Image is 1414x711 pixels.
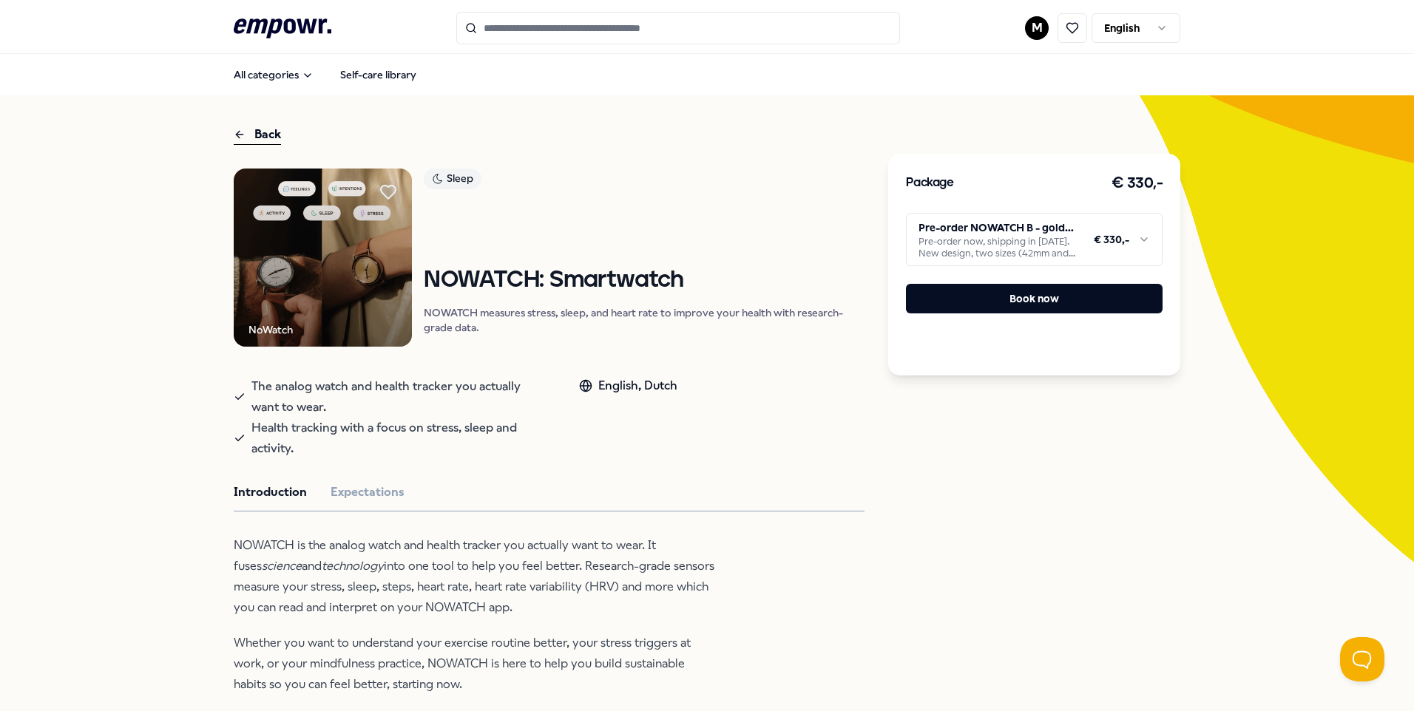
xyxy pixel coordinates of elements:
[424,305,865,335] p: NOWATCH measures stress, sleep, and heart rate to improve your health with research-grade data.
[1025,16,1049,40] button: M
[322,559,384,573] em: technology
[1340,637,1384,681] iframe: Help Scout Beacon - Open
[234,483,307,502] button: Introduction
[331,483,405,502] button: Expectations
[222,60,325,89] button: All categories
[234,169,412,347] img: Product Image
[248,322,293,338] div: NoWatch
[424,169,865,194] a: Sleep
[424,169,481,189] div: Sleep
[234,125,281,145] div: Back
[222,60,428,89] nav: Main
[906,284,1163,313] button: Book now
[251,376,549,418] span: The analog watch and health tracker you actually want to wear.
[234,535,714,618] p: NOWATCH is the analog watch and health tracker you actually want to wear. It fuses and into one t...
[262,559,302,573] em: science
[424,268,865,293] h1: NOWATCH: Smartwatch
[328,60,428,89] a: Self-care library
[579,376,677,395] div: English, Dutch
[456,12,900,44] input: Search for products, categories or subcategories
[251,418,549,459] span: Health tracking with a focus on stress, sleep and activity.
[906,174,953,193] h3: Package
[1112,171,1163,195] h3: € 330,-
[234,633,714,695] p: Whether you want to understand your exercise routine better, your stress triggers at work, or you...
